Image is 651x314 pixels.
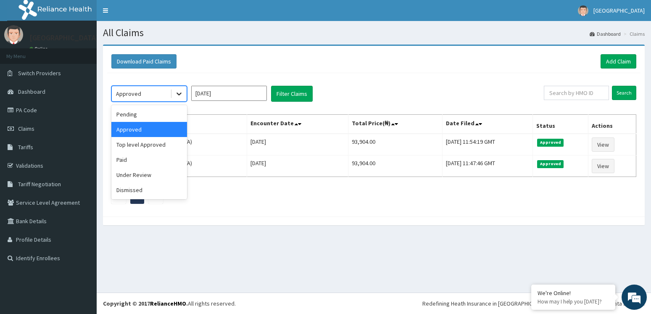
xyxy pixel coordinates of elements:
div: Dismissed [111,182,187,198]
span: Switch Providers [18,69,61,77]
div: Approved [111,122,187,137]
td: [DATE] [247,134,348,156]
img: d_794563401_company_1708531726252_794563401 [16,42,34,63]
strong: Copyright © 2017 . [103,300,188,307]
p: [GEOGRAPHIC_DATA] [29,34,99,42]
td: [DATE] 11:54:19 GMT [442,134,533,156]
th: Actions [588,115,636,134]
button: Filter Claims [271,86,313,102]
a: RelianceHMO [150,300,186,307]
a: Dashboard [590,30,621,37]
div: Pending [111,107,187,122]
a: Online [29,46,50,52]
a: View [592,137,614,152]
footer: All rights reserved. [97,293,651,314]
div: Chat with us now [44,47,141,58]
span: [GEOGRAPHIC_DATA] [593,7,645,14]
textarea: Type your message and hit 'Enter' [4,218,160,247]
input: Search by HMO ID [544,86,609,100]
div: Top level Approved [111,137,187,152]
th: Status [533,115,588,134]
td: 93,904.00 [348,134,443,156]
input: Select Month and Year [191,86,267,101]
span: Tariffs [18,143,33,151]
h1: All Claims [103,27,645,38]
span: Approved [537,139,564,146]
span: We're online! [49,100,116,185]
p: How may I help you today? [538,298,609,305]
input: Search [612,86,636,100]
img: User Image [578,5,588,16]
span: Tariff Negotiation [18,180,61,188]
a: Add Claim [601,54,636,69]
a: View [592,159,614,173]
div: Approved [116,90,141,98]
th: Encounter Date [247,115,348,134]
div: Minimize live chat window [138,4,158,24]
div: Paid [111,152,187,167]
div: Redefining Heath Insurance in [GEOGRAPHIC_DATA] using Telemedicine and Data Science! [422,299,645,308]
span: Approved [537,160,564,168]
span: Dashboard [18,88,45,95]
button: Download Paid Claims [111,54,177,69]
div: Under Review [111,167,187,182]
img: User Image [4,25,23,44]
th: Date Filed [442,115,533,134]
li: Claims [622,30,645,37]
td: [DATE] [247,156,348,177]
th: Total Price(₦) [348,115,443,134]
div: We're Online! [538,289,609,297]
span: Claims [18,125,34,132]
td: [DATE] 11:47:46 GMT [442,156,533,177]
td: 93,904.00 [348,156,443,177]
